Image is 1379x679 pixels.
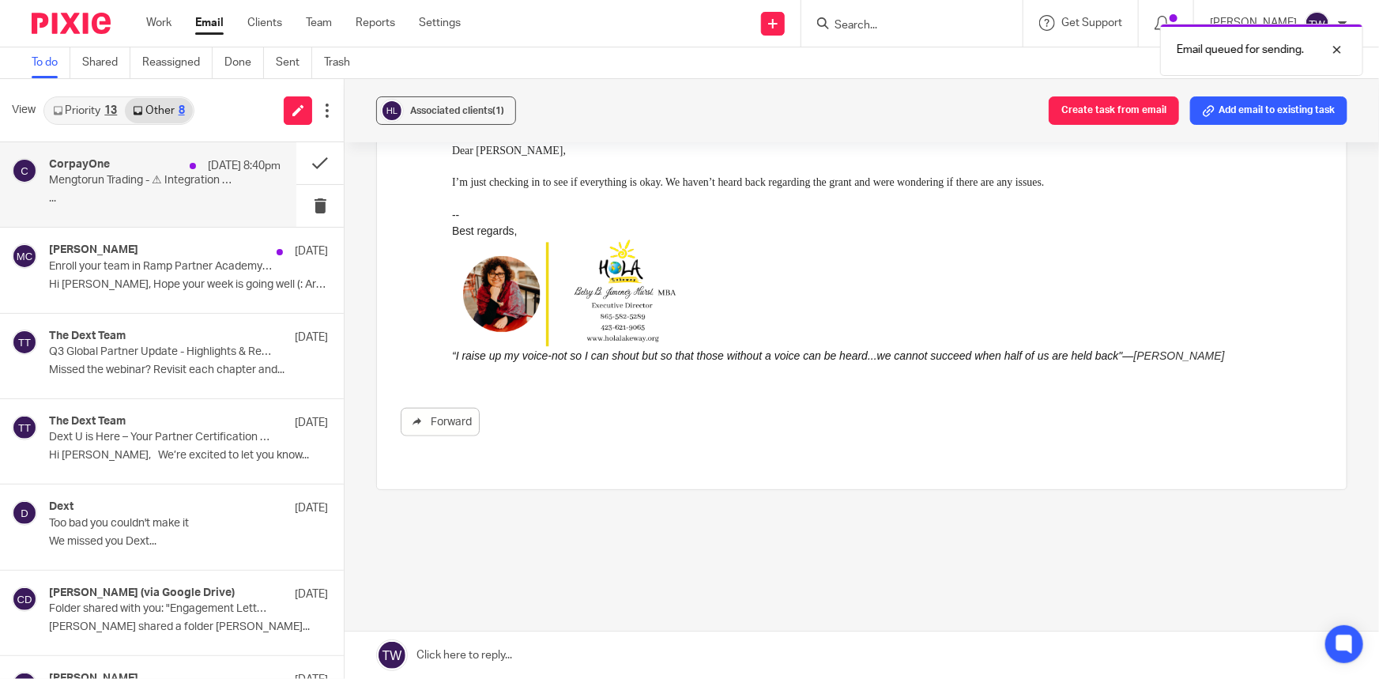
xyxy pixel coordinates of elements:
[125,98,192,123] a: Other8
[130,150,405,163] a: [EMAIL_ADDRESS][DOMAIN_NAME][PERSON_NAME]
[12,330,37,355] img: svg%3E
[49,345,273,359] p: Q3 Global Partner Update - Highlights & Resources
[49,517,273,530] p: Too bad you couldn't make it
[104,105,117,116] div: 13
[306,15,332,31] a: Team
[49,602,273,616] p: Folder shared with you: "Engagement Letter Samples"
[49,158,110,172] h4: CorpayOne
[1177,42,1304,58] p: Email queued for sending.
[295,415,328,431] p: [DATE]
[49,431,273,444] p: Dext U is Here – Your Partner Certification Awaits!
[49,174,235,187] p: Mengtorun Trading - ⚠ Integration error on QuickBooks Online for bill #8364
[380,99,404,123] img: svg%3E
[49,415,126,428] h4: The Dext Team
[49,330,126,343] h4: The Dext Team
[12,158,37,183] img: svg%3E
[123,150,412,163] span: < >
[1305,11,1330,36] img: svg%3E
[224,47,264,78] a: Done
[295,243,328,259] p: [DATE]
[419,15,461,31] a: Settings
[12,500,37,526] img: svg%3E
[12,415,37,440] img: svg%3E
[49,535,328,549] p: We missed you Dext...
[32,47,70,78] a: To do
[49,364,328,377] p: Missed the webinar? Revisit each chapter and...
[117,198,303,211] a: [EMAIL_ADDRESS][DOMAIN_NAME]
[45,98,125,123] a: Priority13
[1190,96,1347,125] button: Add email to existing task
[295,330,328,345] p: [DATE]
[28,150,120,163] strong: [PERSON_NAME]
[295,587,328,602] p: [DATE]
[1049,96,1179,125] button: Create task from email
[179,105,185,116] div: 8
[356,15,395,31] a: Reports
[276,47,312,78] a: Sent
[195,15,224,31] a: Email
[49,587,235,600] h4: [PERSON_NAME] (via Google Drive)
[49,278,328,292] p: Hi [PERSON_NAME], Hope your week is going well (: Are...
[122,214,578,227] a: [PERSON_NAME][EMAIL_ADDRESS][PERSON_NAME][DOMAIN_NAME][PERSON_NAME]
[146,15,171,31] a: Work
[130,456,316,469] a: [EMAIL_ADDRESS][DOMAIN_NAME]
[49,192,281,206] p: ...
[208,158,281,174] p: [DATE] 8:40pm
[295,500,328,516] p: [DATE]
[49,500,73,514] h4: Dext
[247,15,282,31] a: Clients
[324,47,362,78] a: Trash
[12,587,37,612] img: svg%3E
[49,449,328,462] p: Hi [PERSON_NAME], We’re excited to let you know...
[492,106,504,115] span: (1)
[410,106,504,115] span: Associated clients
[3,522,56,534] span: CAUTION:
[12,243,37,269] img: svg%3E
[376,96,516,125] button: Associated clients(1)
[115,488,391,500] a: [EMAIL_ADDRESS][DOMAIN_NAME][PERSON_NAME]
[49,243,138,257] h4: [PERSON_NAME]
[49,621,328,634] p: [PERSON_NAME] shared a folder [PERSON_NAME]...
[49,260,273,273] p: Enroll your team in Ramp Partner Academy (+ CPEs!)
[32,13,111,34] img: Pixie
[82,47,130,78] a: Shared
[401,408,480,436] a: Forward
[142,47,213,78] a: Reassigned
[12,102,36,119] span: View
